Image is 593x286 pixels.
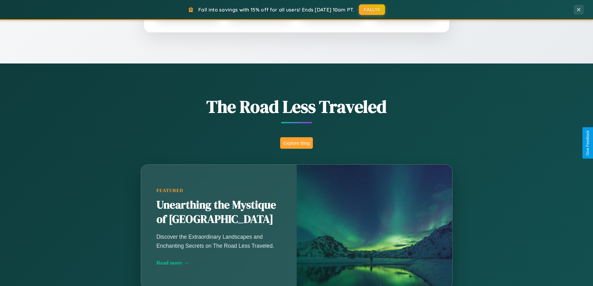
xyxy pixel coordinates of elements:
button: Explore Blog [280,137,313,149]
span: Fall into savings with 15% off for all users! Ends [DATE] 10am PT. [198,7,354,13]
div: Give Feedback [586,130,590,156]
button: FALL15 [359,4,385,15]
h1: The Road Less Traveled [110,95,483,119]
div: Read more → [157,260,281,266]
p: Discover the Extraordinary Landscapes and Enchanting Secrets on The Road Less Traveled. [157,232,281,250]
h2: Unearthing the Mystique of [GEOGRAPHIC_DATA] [157,198,281,227]
div: Featured [157,188,281,193]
